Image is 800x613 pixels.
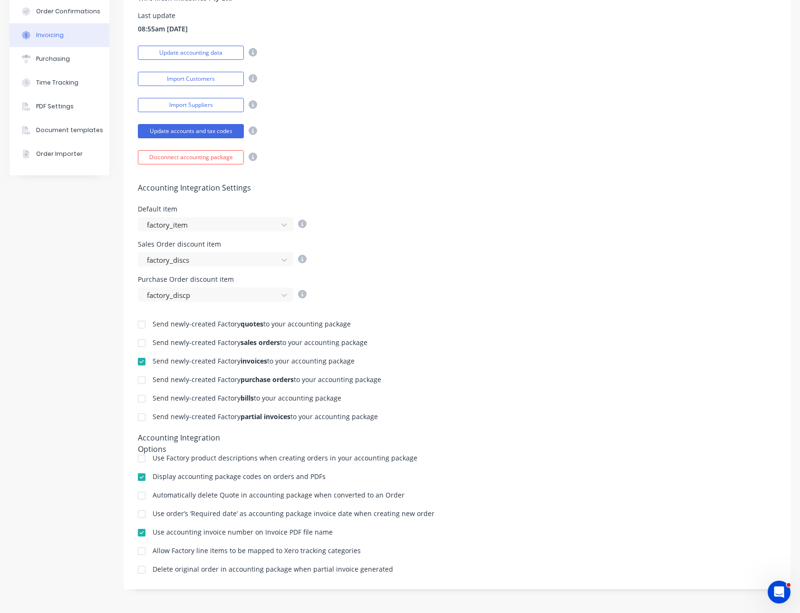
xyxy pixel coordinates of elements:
div: Send newly-created Factory to your accounting package [153,339,367,346]
b: quotes [241,319,263,328]
button: Import Suppliers [138,98,244,112]
div: PDF Settings [36,102,74,111]
div: Order Confirmations [36,7,100,16]
div: Purchase Order discount item [138,276,307,283]
b: sales orders [241,338,280,347]
b: invoices [241,356,267,365]
div: Order Importer [36,150,83,158]
button: Import Customers [138,72,244,86]
div: Delete original order in accounting package when partial invoice generated [153,566,393,573]
b: bills [241,393,254,402]
div: Purchasing [36,55,70,63]
div: Automatically delete Quote in accounting package when converted to an Order [153,492,405,498]
div: Use Factory product descriptions when creating orders in your accounting package [153,455,417,461]
button: Update accounts and tax codes [138,124,244,138]
div: Accounting Integration Options [138,432,250,445]
div: Send newly-created Factory to your accounting package [153,358,355,364]
div: Document templates [36,126,103,134]
div: Use order’s ‘Required date’ as accounting package invoice date when creating new order [153,510,434,517]
div: Send newly-created Factory to your accounting package [153,321,351,327]
button: Document templates [10,118,109,142]
b: partial invoices [241,412,290,421]
b: purchase orders [241,375,294,384]
iframe: Intercom live chat [768,581,790,603]
button: Purchasing [10,47,109,71]
button: Order Importer [10,142,109,166]
div: Send newly-created Factory to your accounting package [153,376,381,383]
div: Send newly-created Factory to your accounting package [153,413,378,420]
button: Time Tracking [10,71,109,95]
button: PDF Settings [10,95,109,118]
span: 08:55am [DATE] [138,24,188,34]
div: Use accounting invoice number on Invoice PDF file name [153,529,333,536]
div: Last update [138,12,188,19]
div: Send newly-created Factory to your accounting package [153,395,341,402]
button: Invoicing [10,23,109,47]
h5: Accounting Integration Settings [138,183,776,192]
div: Time Tracking [36,78,78,87]
div: Display accounting package codes on orders and PDFs [153,473,326,480]
button: Disconnect accounting package [138,150,244,164]
div: Allow Factory line items to be mapped to Xero tracking categories [153,547,361,554]
div: Invoicing [36,31,64,39]
button: Update accounting data [138,46,244,60]
div: Sales Order discount item [138,241,307,248]
div: Default item [138,206,307,212]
